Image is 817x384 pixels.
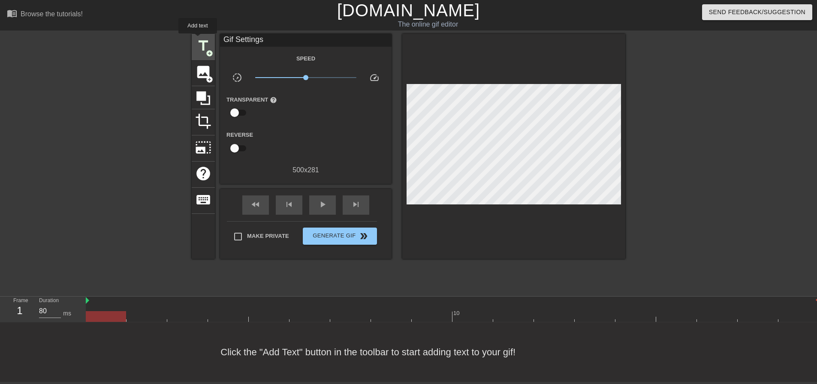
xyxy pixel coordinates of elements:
[359,231,369,241] span: double_arrow
[195,113,211,129] span: crop
[226,96,277,104] label: Transparent
[63,309,71,318] div: ms
[270,96,277,104] span: help
[220,34,392,47] div: Gif Settings
[702,4,812,20] button: Send Feedback/Suggestion
[369,72,380,83] span: speed
[195,139,211,156] span: photo_size_select_large
[250,199,261,210] span: fast_rewind
[39,298,59,303] label: Duration
[7,8,17,18] span: menu_book
[195,165,211,182] span: help
[247,232,289,240] span: Make Private
[7,8,83,21] a: Browse the tutorials!
[206,50,213,57] span: add_circle
[21,10,83,18] div: Browse the tutorials!
[453,309,461,318] div: 10
[232,72,242,83] span: slow_motion_video
[709,7,805,18] span: Send Feedback/Suggestion
[296,54,315,63] label: Speed
[226,131,253,139] label: Reverse
[220,165,392,175] div: 500 x 281
[7,297,33,321] div: Frame
[303,228,377,245] button: Generate Gif
[337,1,480,20] a: [DOMAIN_NAME]
[317,199,328,210] span: play_arrow
[195,64,211,80] span: image
[195,38,211,54] span: title
[277,19,579,30] div: The online gif editor
[13,303,26,318] div: 1
[195,192,211,208] span: keyboard
[206,76,213,83] span: add_circle
[306,231,374,241] span: Generate Gif
[351,199,361,210] span: skip_next
[284,199,294,210] span: skip_previous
